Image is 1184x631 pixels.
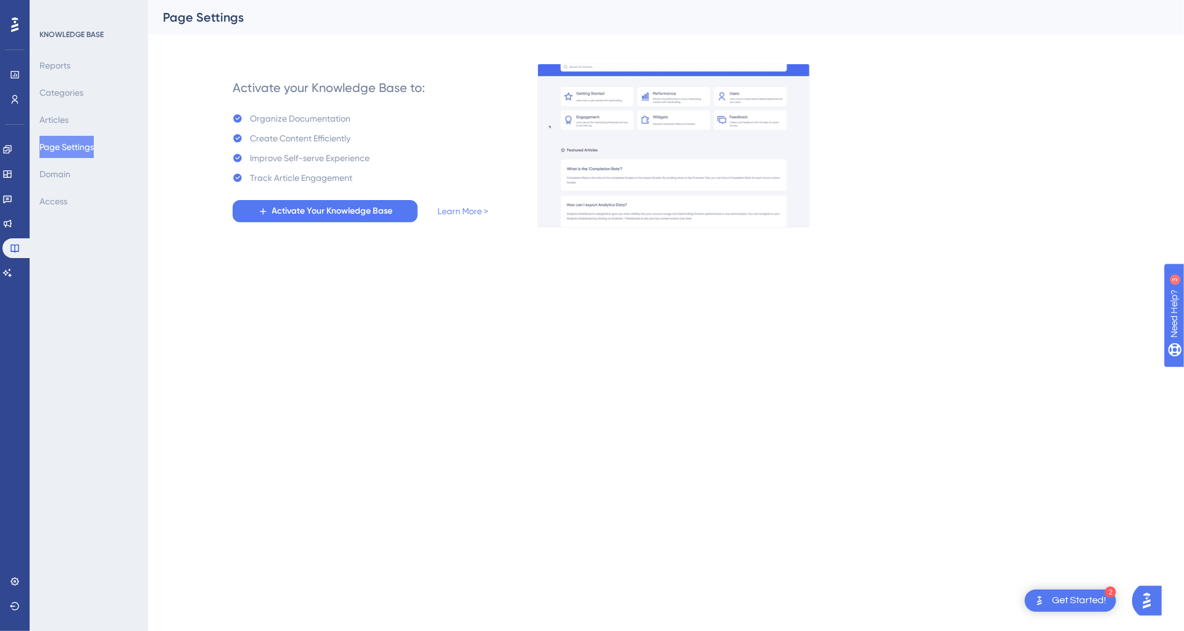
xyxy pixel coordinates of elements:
[1052,594,1106,608] div: Get Started!
[29,3,77,18] span: Need Help?
[86,6,89,16] div: 3
[163,9,1138,26] div: Page Settings
[39,109,68,131] button: Articles
[537,64,810,228] img: a27db7f7ef9877a438c7956077c236be.gif
[272,204,393,219] span: Activate Your Knowledge Base
[39,54,70,77] button: Reports
[1105,587,1116,598] div: 2
[233,79,425,96] div: Activate your Knowledge Base to:
[250,151,370,165] div: Improve Self-serve Experience
[39,136,94,158] button: Page Settings
[233,200,418,222] button: Activate Your Knowledge Base
[250,131,350,146] div: Create Content Efficiently
[39,81,83,104] button: Categories
[437,204,488,219] a: Learn More >
[1032,593,1047,608] img: launcher-image-alternative-text
[39,163,70,185] button: Domain
[39,190,67,212] button: Access
[1025,590,1116,612] div: Open Get Started! checklist, remaining modules: 2
[1132,582,1169,619] iframe: UserGuiding AI Assistant Launcher
[250,170,352,185] div: Track Article Engagement
[39,30,104,40] div: KNOWLEDGE BASE
[250,111,350,126] div: Organize Documentation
